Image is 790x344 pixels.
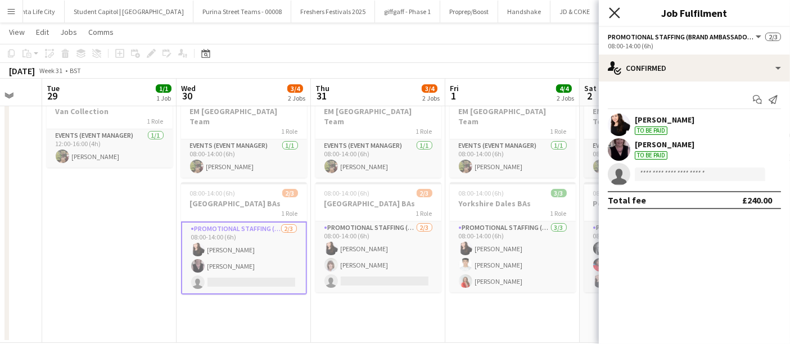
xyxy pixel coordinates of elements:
span: 3/3 [551,189,567,197]
app-card-role: Events (Event Manager)1/108:00-14:00 (6h)[PERSON_NAME] [584,139,710,178]
h3: Job Fulfilment [599,6,790,20]
div: 1 Job [156,94,171,102]
h3: Peak District BAs [584,198,710,209]
button: Purina Street Teams - 00008 [193,1,291,22]
span: 1 Role [282,127,298,135]
div: Confirmed [599,55,790,82]
span: 2 [583,89,597,102]
app-card-role: Events (Event Manager)1/108:00-14:00 (6h)[PERSON_NAME] [315,139,441,178]
app-job-card: 08:00-14:00 (6h)3/3Yorkshire Dales BAs1 RolePromotional Staffing (Brand Ambassadors)3/308:00-14:0... [450,182,576,292]
app-job-card: 08:00-14:00 (6h)1/1EM [GEOGRAPHIC_DATA] Team1 RoleEvents (Event Manager)1/108:00-14:00 (6h)[PERSO... [584,90,710,178]
span: 1 Role [550,209,567,218]
app-job-card: 12:00-16:00 (4h)1/1Van Collection1 RoleEvents (Event Manager)1/112:00-16:00 (4h)[PERSON_NAME] [47,90,173,168]
span: 3/4 [287,84,303,93]
h3: EM [GEOGRAPHIC_DATA] Team [181,106,307,126]
button: Proprep/Boost [440,1,498,22]
span: 1 [448,89,459,102]
app-job-card: 08:00-14:00 (6h)3/3Peak District BAs1 RolePromotional Staffing (Brand Ambassadors)3/308:00-14:00 ... [584,182,710,292]
div: To be paid [635,151,667,160]
app-card-role: Events (Event Manager)1/108:00-14:00 (6h)[PERSON_NAME] [181,139,307,178]
h3: EM [GEOGRAPHIC_DATA] Team [584,106,710,126]
span: Fri [450,83,459,93]
div: 2 Jobs [288,94,305,102]
span: Edit [36,27,49,37]
app-card-role: Events (Event Manager)1/112:00-16:00 (4h)[PERSON_NAME] [47,129,173,168]
div: 2 Jobs [422,94,440,102]
span: Wed [181,83,196,93]
div: £240.00 [742,194,772,206]
app-card-role: Promotional Staffing (Brand Ambassadors)3/308:00-14:00 (6h)[PERSON_NAME][PERSON_NAME][PERSON_NAME] [584,221,710,292]
h3: [GEOGRAPHIC_DATA] BAs [315,198,441,209]
div: 08:00-14:00 (6h) [608,42,781,50]
span: 30 [179,89,196,102]
span: 1 Role [416,209,432,218]
h3: Van Collection [47,106,173,116]
span: 1 Role [147,117,164,125]
h3: EM [GEOGRAPHIC_DATA] Team [315,106,441,126]
div: Total fee [608,194,646,206]
app-card-role: Promotional Staffing (Brand Ambassadors)3/308:00-14:00 (6h)[PERSON_NAME][PERSON_NAME][PERSON_NAME] [450,221,576,292]
span: 1 Role [282,209,298,218]
span: 3/4 [422,84,437,93]
button: JD & COKE [550,1,599,22]
span: 1 Role [416,127,432,135]
span: Promotional Staffing (Brand Ambassadors) [608,33,754,41]
span: Week 31 [37,66,65,75]
span: Sat [584,83,597,93]
app-job-card: 08:00-14:00 (6h)1/1EM [GEOGRAPHIC_DATA] Team1 RoleEvents (Event Manager)1/108:00-14:00 (6h)[PERSO... [181,90,307,178]
span: 08:00-14:00 (6h) [459,189,504,197]
div: To be paid [635,126,667,135]
button: Student Capitol | [GEOGRAPHIC_DATA] [65,1,193,22]
a: Edit [31,25,53,39]
span: Jobs [60,27,77,37]
span: 31 [314,89,329,102]
span: 2/3 [282,189,298,197]
h3: Yorkshire Dales BAs [450,198,576,209]
span: 2/3 [417,189,432,197]
span: 29 [45,89,60,102]
a: View [4,25,29,39]
a: Comms [84,25,118,39]
div: 2 Jobs [557,94,574,102]
app-card-role: Promotional Staffing (Brand Ambassadors)2/308:00-14:00 (6h)[PERSON_NAME][PERSON_NAME] [181,221,307,295]
span: Comms [88,27,114,37]
button: giffgaff - Phase 1 [375,1,440,22]
span: 1/1 [156,84,171,93]
h3: [GEOGRAPHIC_DATA] BAs [181,198,307,209]
app-card-role: Promotional Staffing (Brand Ambassadors)2/308:00-14:00 (6h)[PERSON_NAME][PERSON_NAME] [315,221,441,292]
button: Promotional Staffing (Brand Ambassadors) [608,33,763,41]
button: Freshers Festivals 2025 [291,1,375,22]
div: [PERSON_NAME] [635,115,694,125]
span: Tue [47,83,60,93]
span: 4/4 [556,84,572,93]
div: [PERSON_NAME] [635,139,694,150]
div: [DATE] [9,65,35,76]
app-card-role: Events (Event Manager)1/108:00-14:00 (6h)[PERSON_NAME] [450,139,576,178]
span: 08:00-14:00 (6h) [324,189,370,197]
app-job-card: 08:00-14:00 (6h)1/1EM [GEOGRAPHIC_DATA] Team1 RoleEvents (Event Manager)1/108:00-14:00 (6h)[PERSO... [315,90,441,178]
h3: EM [GEOGRAPHIC_DATA] Team [450,106,576,126]
app-job-card: 08:00-14:00 (6h)1/1EM [GEOGRAPHIC_DATA] Team1 RoleEvents (Event Manager)1/108:00-14:00 (6h)[PERSO... [450,90,576,178]
button: Handshake [498,1,550,22]
span: 1 Role [550,127,567,135]
span: Thu [315,83,329,93]
app-job-card: 08:00-14:00 (6h)2/3[GEOGRAPHIC_DATA] BAs1 RolePromotional Staffing (Brand Ambassadors)2/308:00-14... [181,182,307,295]
span: 08:00-14:00 (6h) [593,189,639,197]
a: Jobs [56,25,82,39]
span: 2/3 [765,33,781,41]
app-job-card: 08:00-14:00 (6h)2/3[GEOGRAPHIC_DATA] BAs1 RolePromotional Staffing (Brand Ambassadors)2/308:00-14... [315,182,441,292]
div: BST [70,66,81,75]
span: 08:00-14:00 (6h) [190,189,236,197]
span: View [9,27,25,37]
